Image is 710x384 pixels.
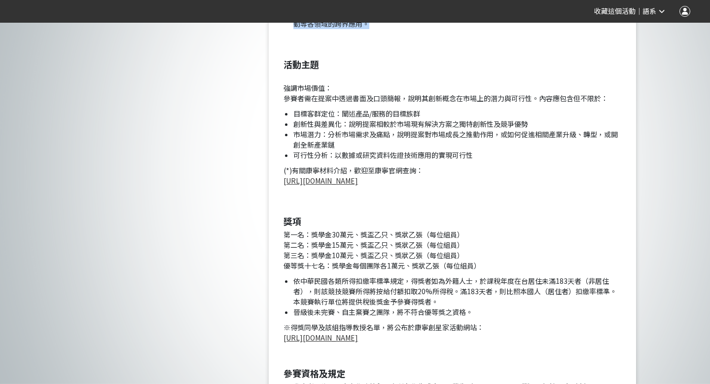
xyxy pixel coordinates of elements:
[284,176,358,186] a: [URL][DOMAIN_NAME]
[284,165,621,186] p: (*)有關康寧材料介紹，歡迎至康寧官網查詢：
[284,333,358,343] a: [URL][DOMAIN_NAME]
[293,129,621,150] li: 市場潛力：分析市場需求及痛點，說明提案對市場成長之推動作用，或如何促進相關產業升級、轉型，或開創全新產業鏈
[642,7,656,15] span: 語系
[594,7,636,15] span: 收藏這個活動
[293,109,621,119] li: 目標客群定位：闡述產品/服務的目標族群
[284,58,319,71] strong: 活動主題
[293,307,621,317] li: 晉級後未完賽、自主棄賽之團隊，將不符合優等獎之資格。
[293,276,621,307] li: 依中華民國各類所得扣繳率標準規定，得獎者如為外籍人士，於課稅年度在台居住未滿183天者（非居住者），則該競技競賽所得將按給付額扣取20%所得稅。滿183天者，則比照本國人（居住者）扣繳率標準。本...
[284,230,621,271] p: 第一名：獎學金30萬元、獎盃乙只、獎狀乙張（每位組員） 第二名：獎學金15萬元、獎盃乙只、獎狀乙張（每位組員） 第三名：獎學金10萬元、獎盃乙只、獎狀乙張（每位組員） 優等獎十七名：獎學金每個團...
[284,73,621,104] p: 強調市場價值： 參賽者需在提案中透過書面及口頭簡報，說明其創新概念在市場上的潛力與可行性。內容應包含但不限於：
[284,322,621,343] p: ※得獎同學及該組指導教授名單，將公布於康寧創星家活動網站：
[293,150,621,160] li: 可行性分析：以數據或研究資料佐證技術應用的實現可行性
[284,215,301,228] strong: 獎項
[636,6,642,17] span: ｜
[293,119,621,129] li: 創新性與差異化：說明提案相較於市場現有解決方案之獨特創新性及競爭優勢
[284,367,346,380] strong: 參賽資格及規定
